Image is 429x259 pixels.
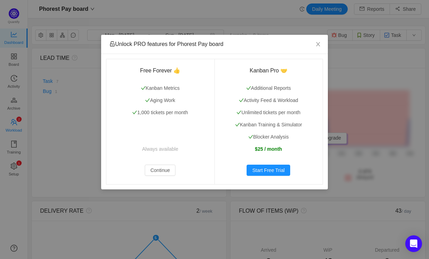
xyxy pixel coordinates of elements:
i: icon: check [145,98,150,103]
i: icon: unlock [110,41,115,47]
p: Blocker Analysis [223,133,315,141]
span: 1,000 tickets per month [132,110,188,115]
h3: Free Forever 👍 [114,67,206,74]
h3: Kanban Pro 🤝 [223,67,315,74]
i: icon: check [141,86,146,91]
i: icon: check [132,110,137,115]
button: Continue [145,165,175,176]
i: icon: check [236,110,241,115]
i: icon: check [239,98,244,103]
p: Kanban Training & Simulator [223,121,315,128]
p: Aging Work [114,97,206,104]
p: Kanban Metrics [114,85,206,92]
button: Close [308,35,328,54]
i: icon: check [248,134,253,139]
span: Unlock PRO features for Phorest Pay board [110,41,223,47]
strong: $25 / month [255,146,282,152]
i: icon: close [315,41,321,47]
p: Unlimited tickets per month [223,109,315,116]
p: Activity Feed & Workload [223,97,315,104]
button: Start Free Trial [247,165,290,176]
p: Additional Reports [223,85,315,92]
i: icon: check [246,86,251,91]
i: icon: check [235,122,240,127]
p: Always available [114,146,206,153]
div: Open Intercom Messenger [405,235,422,252]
